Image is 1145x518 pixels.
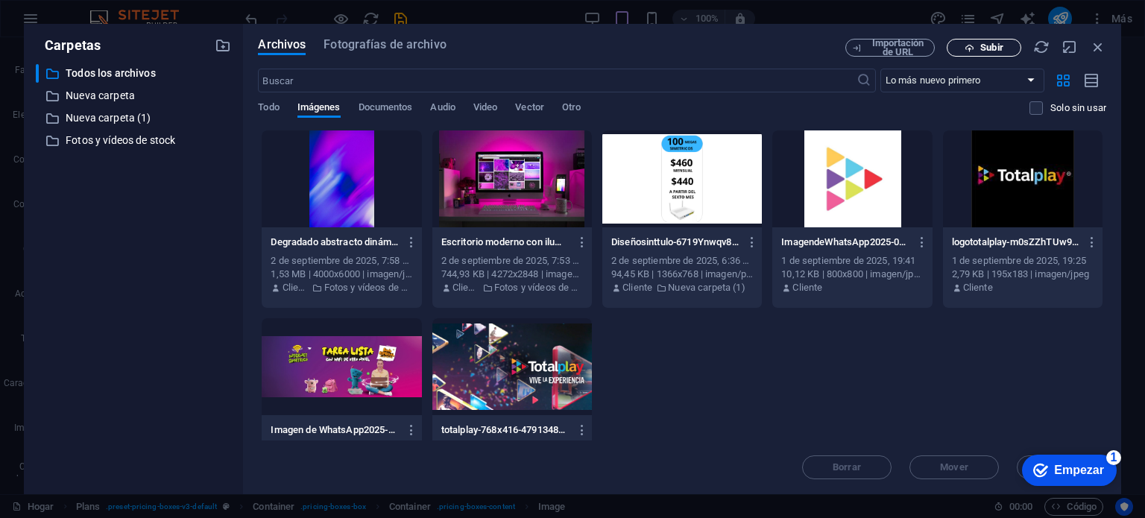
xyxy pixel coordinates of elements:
[952,255,1086,266] font: 1 de septiembre de 2025, 19:25
[1033,39,1050,55] i: Recargar
[66,89,135,101] font: Nueva carpeta
[215,37,231,54] i: Crear nueva carpeta
[297,101,341,113] font: Imágenes
[792,282,822,293] font: Cliente
[271,423,399,437] p: Imagen de WhatsApp2025-08-30alas22.14.11_0a0008f8-6uyk_LWJIJxnMR54pZZ4hQ.jpg
[7,7,102,39] div: Empezar 1 artículo restante, 80% completado
[845,39,935,57] button: Importación de URL
[494,282,596,293] font: Fotos y vídeos de stock
[952,268,1089,279] font: 2,79 KB | 195x183 | imagen/jpeg
[258,69,856,92] input: Buscar
[452,282,482,293] font: Cliente
[40,16,89,29] font: Empezar
[611,281,753,294] div: Por: Cliente | Carpeta: Nueva carpeta (1)
[781,255,915,266] font: 1 de septiembre de 2025, 19:41
[952,268,1094,281] div: 2,79 KB | 195x183 | imagen/jpeg
[781,236,909,249] p: ImagendeWhatsApp2025-08-29alas22.58.21_e6eee888-MZgdzik4DKmbqhzb1qxZ2g.jpg
[66,134,175,146] font: Fotos y vídeos de stock
[611,255,763,266] font: 2 de septiembre de 2025, 6:36 a. m.
[271,268,421,279] font: 1,53 MB | 4000x6000 | imagen/jpeg
[359,101,413,113] font: Documentos
[1062,39,1078,55] i: Minimizar
[441,424,707,435] font: totalplay-768x416-479134803-vkZKBeraZ8n1Wu3rjT2ovA.jpg
[441,236,570,249] p: Escritorio moderno con iluminación de neón y computadora con imágenes coloridas (UcsywTh4bdUAZdgu...
[515,101,544,113] font: Vector
[271,236,867,247] font: Degradado abstracto dinámico en tonos [PERSON_NAME] y azul intensos, ideal para proyectos creativ...
[283,282,312,293] font: Cliente
[781,268,923,281] div: 10,12 KB | 800x800 | imagen/jpeg
[1090,39,1106,55] i: Cerca
[980,42,1003,53] font: Subir
[1050,102,1106,113] font: Solo sin usar
[36,86,231,105] div: Nueva carpeta
[271,255,423,266] font: 2 de septiembre de 2025, 7:58 a. m.
[324,282,426,293] font: Fotos y vídeos de stock
[441,268,600,279] font: 744,93 KB | 4272x2848 | imagen/jpeg
[781,268,924,279] font: 10,12 KB | 800x800 | imagen/jpeg
[963,282,993,293] font: Cliente
[441,255,593,266] font: 2 de septiembre de 2025, 7:53 a. m.
[441,236,962,247] font: Escritorio moderno con iluminación de neón y computadora con imágenes coloridas (UcsywTh4bdUAZdgu...
[611,236,739,249] p: Diseñosinttulo-6719Ynwqv8uFRdEncf1xvw.png
[611,268,757,279] font: 94,45 KB | 1366x768 | imagen/png
[66,67,156,79] font: Todos los archivos
[271,268,412,281] div: 1,53 MB | 4000x6000 | imagen/jpeg
[271,281,412,294] div: Por: Cliente | Carpeta: Fotos y vídeos de archivo
[271,424,656,435] font: Imagen de WhatsApp2025-08-30alas22.14.11_0a0008f8-6uyk_LWJIJxnMR54pZZ4hQ.jpg
[1050,101,1106,115] p: Muestra solo los archivos que no se usan en el sitio web. Los archivos añadidos durante esta sesi...
[324,37,447,51] font: Fotografías de archivo
[668,282,745,293] font: Nueva carpeta (1)
[622,282,652,293] font: Cliente
[441,423,570,437] p: totalplay-768x416-479134803-vkZKBeraZ8n1Wu3rjT2ovA.jpg
[473,101,497,113] font: Video
[430,101,455,113] font: Audio
[562,101,581,113] font: Otro
[45,37,101,53] font: Carpetas
[36,109,231,127] div: Nueva carpeta (1)
[441,268,583,281] div: 744,93 KB | 4272x2848 | imagen/jpeg
[947,39,1021,57] button: Subir
[441,281,583,294] div: Por: Cliente | Carpeta: Fotos y vídeos de archivo
[258,101,279,113] font: Todo
[872,37,924,57] font: Importación de URL
[952,236,1080,249] p: logototalplay-m0sZZhTUw9PcLL-Kszbf5g.jpg
[258,37,306,51] font: Archivos
[96,4,103,16] font: 1
[66,112,151,124] font: Nueva carpeta (1)
[611,236,815,247] font: Diseñosinttulo-6719Ynwqv8uFRdEncf1xvw.png
[611,268,753,281] div: 94,45 KB | 1366x768 | imagen/png
[36,131,231,150] div: Fotos y vídeos de stock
